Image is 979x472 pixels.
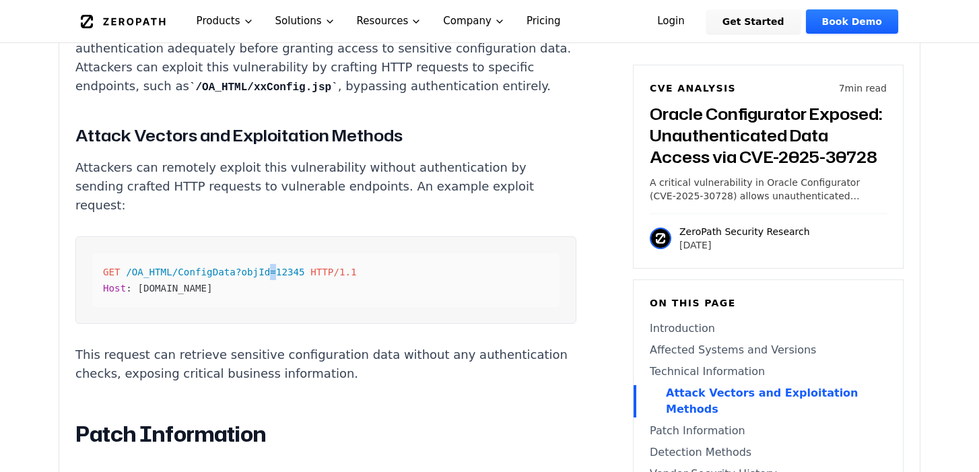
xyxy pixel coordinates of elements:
[679,238,810,252] p: [DATE]
[650,385,887,417] a: Attack Vectors and Exploitation Methods
[641,9,701,34] a: Login
[650,103,887,168] h3: Oracle Configurator Exposed: Unauthenticated Data Access via CVE-2025-30728
[806,9,898,34] a: Book Demo
[75,345,576,383] p: This request can retrieve sensitive configuration data without any authentication checks, exposin...
[75,1,576,96] p: The vulnerability results from improper access control within the Configurator's HTTP request han...
[706,9,801,34] a: Get Started
[310,267,356,277] span: HTTP/1.1
[650,444,887,461] a: Detection Methods
[75,421,576,448] h2: Patch Information
[75,123,576,147] h3: Attack Vectors and Exploitation Methods
[75,158,576,215] p: Attackers can remotely exploit this vulnerability without authentication by sending crafted HTTP ...
[650,321,887,337] a: Introduction
[839,81,887,95] p: 7 min read
[650,176,887,203] p: A critical vulnerability in Oracle Configurator (CVE-2025-30728) allows unauthenticated attackers...
[126,283,132,294] span: :
[650,342,887,358] a: Affected Systems and Versions
[679,225,810,238] p: ZeroPath Security Research
[103,283,126,294] span: Host
[650,364,887,380] a: Technical Information
[126,267,304,277] span: /OA_HTML/ConfigData?objId=12345
[103,267,121,277] span: GET
[650,296,887,310] h6: On this page
[650,81,736,95] h6: CVE Analysis
[650,423,887,439] a: Patch Information
[189,81,338,94] code: /OA_HTML/xxConfig.jsp
[137,283,212,294] span: [DOMAIN_NAME]
[650,228,671,249] img: ZeroPath Security Research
